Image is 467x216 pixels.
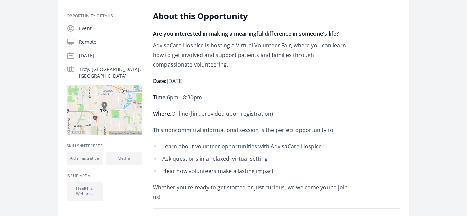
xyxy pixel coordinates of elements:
h2: About this Opportunity [153,11,353,21]
p: Remote [79,39,142,45]
h3: Opportunity Details [67,13,142,19]
h3: Issue area [67,173,142,179]
li: Media [106,152,142,165]
p: [DATE] [153,76,353,86]
li: Learn about volunteer opportunities with AdvisaCare Hospice [153,142,353,151]
li: Health & Wellness [67,182,103,201]
p: Whether you're ready to get started or just curious, we welcome you to join us! [153,183,353,202]
p: Troy, [GEOGRAPHIC_DATA], [GEOGRAPHIC_DATA] [79,66,142,80]
p: Event [79,25,142,32]
p: AdvisaCare Hospice is hosting a Virtual Volunteer Fair, where you can learn how to get involved a... [153,41,353,69]
strong: Where: [153,110,171,117]
img: Map [67,85,142,135]
p: Online (link provided upon registration) [153,109,353,118]
li: Hear how volunteers make a lasting impact [153,166,353,176]
li: Ask questions in a relaxed, virtual setting [153,154,353,163]
h3: Skills/Interests [67,143,142,149]
strong: Are you interested in making a meaningful difference in someone's life? [153,30,339,38]
p: This noncommittal informational session is the perfect opportunity to: [153,125,353,135]
p: 6pm - 8:30pm [153,92,353,102]
strong: Time: [153,93,167,101]
strong: Date: [153,77,166,85]
p: [DATE] [79,52,142,59]
li: Administrative [67,152,103,165]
